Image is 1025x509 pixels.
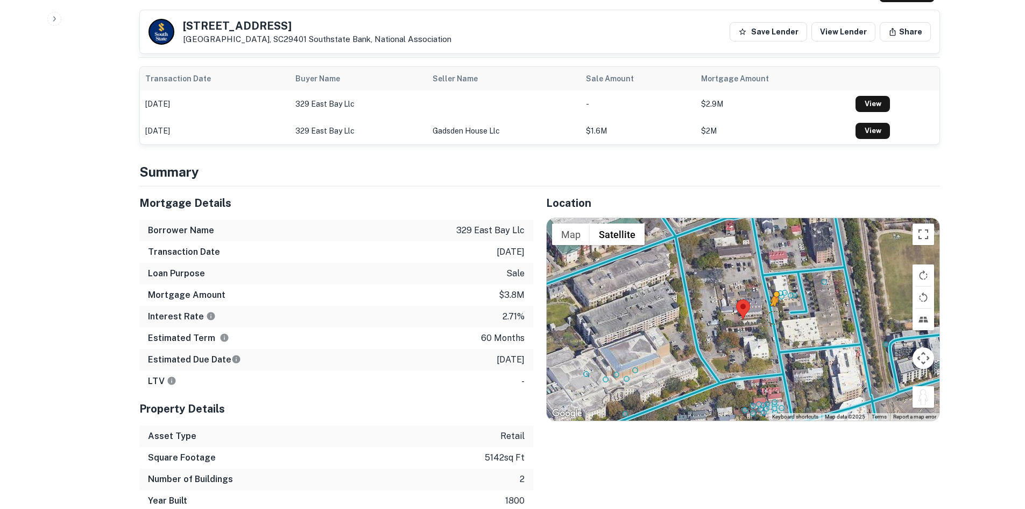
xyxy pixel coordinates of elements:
p: - [521,375,525,388]
h6: Estimated Term [148,332,229,345]
h6: Transaction Date [148,246,220,259]
a: Terms (opens in new tab) [872,414,887,420]
td: $2.9M [696,90,850,117]
button: Keyboard shortcuts [772,413,818,421]
th: Sale Amount [581,67,696,90]
svg: The interest rates displayed on the website are for informational purposes only and may be report... [206,311,216,321]
th: Buyer Name [290,67,428,90]
h5: Mortgage Details [139,195,533,211]
p: retail [500,430,525,443]
td: 329 east bay llc [290,117,428,144]
p: [DATE] [497,246,525,259]
p: 5142 sq ft [485,451,525,464]
h5: Property Details [139,401,533,417]
p: [DATE] [497,353,525,366]
td: - [581,90,696,117]
h6: Borrower Name [148,224,214,237]
h6: LTV [148,375,176,388]
button: Rotate map counterclockwise [913,287,934,308]
td: [DATE] [140,117,290,144]
a: View [856,123,890,139]
svg: Term is based on a standard schedule for this type of loan. [220,333,229,343]
p: sale [506,267,525,280]
a: View Lender [811,22,875,41]
button: Tilt map [913,309,934,330]
th: Transaction Date [140,67,290,90]
td: 329 east bay llc [290,90,428,117]
p: [GEOGRAPHIC_DATA], SC29401 [183,34,451,44]
button: Rotate map clockwise [913,264,934,286]
td: [DATE] [140,90,290,117]
h5: Location [546,195,940,211]
svg: Estimate is based on a standard schedule for this type of loan. [231,354,241,364]
span: Map data ©2025 [825,414,865,420]
h6: Interest Rate [148,310,216,323]
th: Seller Name [427,67,581,90]
a: Open this area in Google Maps (opens a new window) [549,407,585,421]
button: Drag Pegman onto the map to open Street View [913,386,934,408]
a: View [856,96,890,112]
p: 329 east bay llc [456,224,525,237]
button: Toggle fullscreen view [913,224,934,245]
button: Save Lender [730,22,807,41]
iframe: Chat Widget [971,423,1025,475]
svg: LTVs displayed on the website are for informational purposes only and may be reported incorrectly... [167,376,176,386]
button: Show street map [552,224,590,245]
h6: Estimated Due Date [148,353,241,366]
p: 60 months [481,332,525,345]
h6: Year Built [148,494,187,507]
th: Mortgage Amount [696,67,850,90]
p: 2.71% [503,310,525,323]
h6: Square Footage [148,451,216,464]
a: Southstate Bank, National Association [309,34,451,44]
button: Show satellite imagery [590,224,645,245]
img: Google [549,407,585,421]
h6: Loan Purpose [148,267,205,280]
h5: [STREET_ADDRESS] [183,20,451,31]
button: Map camera controls [913,347,934,369]
a: Report a map error [893,414,936,420]
button: Share [880,22,931,41]
p: 2 [520,473,525,486]
h6: Asset Type [148,430,196,443]
td: gadsden house llc [427,117,581,144]
p: 1800 [505,494,525,507]
td: $1.6M [581,117,696,144]
h4: Summary [139,162,940,182]
p: $3.8m [499,289,525,302]
h6: Mortgage Amount [148,289,225,302]
td: $2M [696,117,850,144]
h6: Number of Buildings [148,473,233,486]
